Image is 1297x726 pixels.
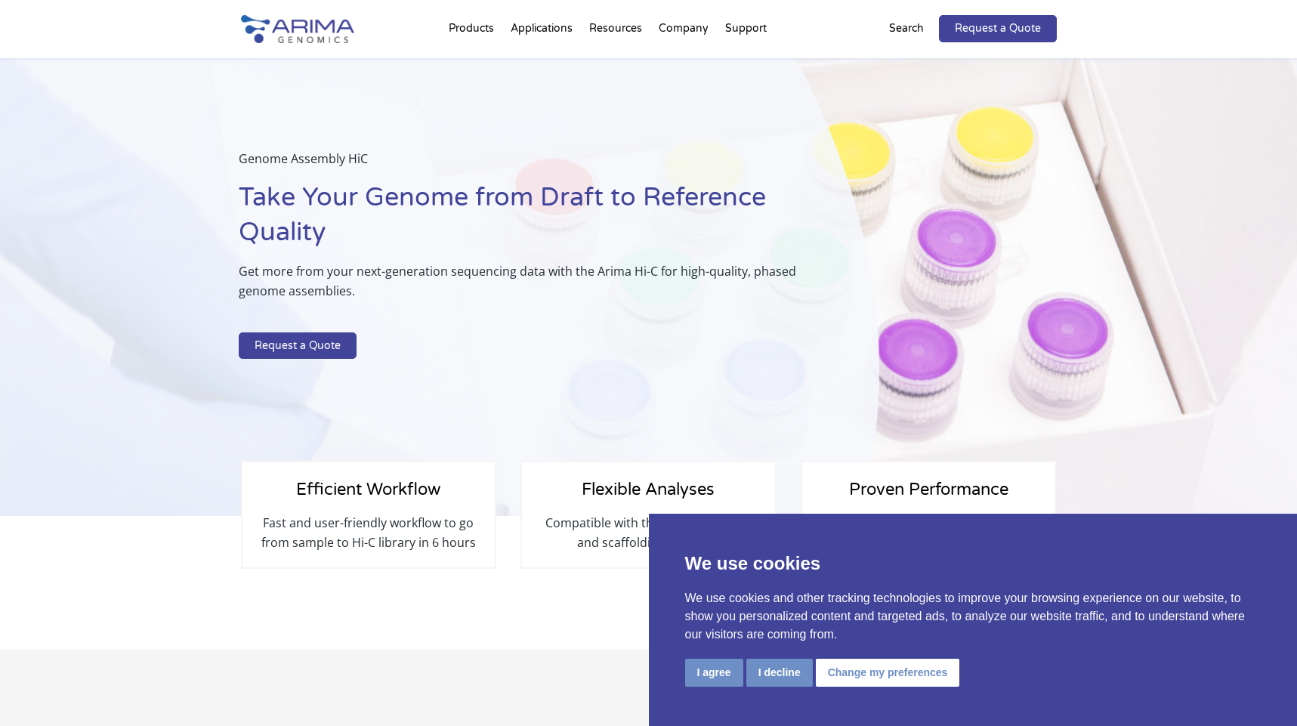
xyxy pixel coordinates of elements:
h1: Take Your Genome from Draft to Reference Quality [239,181,804,261]
p: We use cookies [685,550,1261,577]
button: I decline [746,659,813,687]
p: Genome Assembly HiC [239,149,804,181]
span: Proven Performance [849,480,1008,499]
a: Request a Quote [939,15,1057,42]
p: Compatible with the latest assembly and scaffolding pipelines [537,513,759,552]
span: Efficient Workflow [296,480,440,499]
button: I agree [685,659,743,687]
p: Get more from your next-generation sequencing data with the Arima Hi-C for high-quality, phased g... [239,261,804,313]
p: Search [889,19,924,39]
p: Fast and user-friendly workflow to go from sample to Hi-C library in 6 hours [258,513,480,552]
a: Request a Quote [239,332,357,360]
span: Flexible Analyses [582,480,715,499]
p: We use cookies and other tracking technologies to improve your browsing experience on our website... [685,589,1261,644]
button: Change my preferences [816,659,960,687]
img: Arima-Genomics-logo [241,15,354,43]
